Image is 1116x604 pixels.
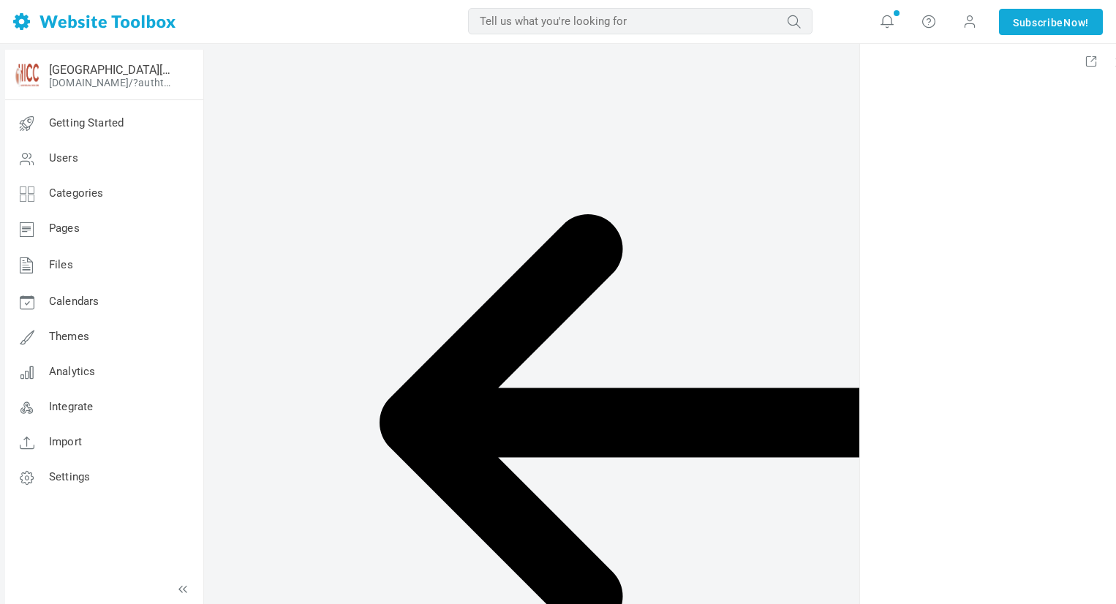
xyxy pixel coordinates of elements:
[5,320,203,355] a: Themes
[49,63,176,77] a: [GEOGRAPHIC_DATA][DEMOGRAPHIC_DATA] Community Forum
[49,365,95,378] span: Analytics
[999,9,1103,35] a: SubscribeNow!
[5,246,203,284] a: Files
[5,284,203,320] a: Calendars
[5,460,203,495] a: Settings
[5,106,203,141] a: Getting Started
[49,400,93,413] span: Integrate
[468,8,813,34] input: Tell us what you're looking for
[49,77,176,88] a: [DOMAIN_NAME]/?authtoken=3ca037587a2ed58933f4d8892cab42d0&rememberMe=1
[49,186,104,200] span: Categories
[49,222,80,235] span: Pages
[5,425,203,460] a: Import
[49,295,99,308] span: Calendars
[15,64,39,87] img: hicclogofav-300x300.png
[5,176,203,211] a: Categories
[49,258,73,271] span: Files
[49,151,78,165] span: Users
[49,116,124,129] span: Getting Started
[49,330,89,343] span: Themes
[1063,15,1089,31] span: Now!
[49,435,82,448] span: Import
[5,141,203,176] a: Users
[5,355,203,390] a: Analytics
[49,470,90,483] span: Settings
[5,211,203,246] a: Pages
[5,390,203,425] a: Integrate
